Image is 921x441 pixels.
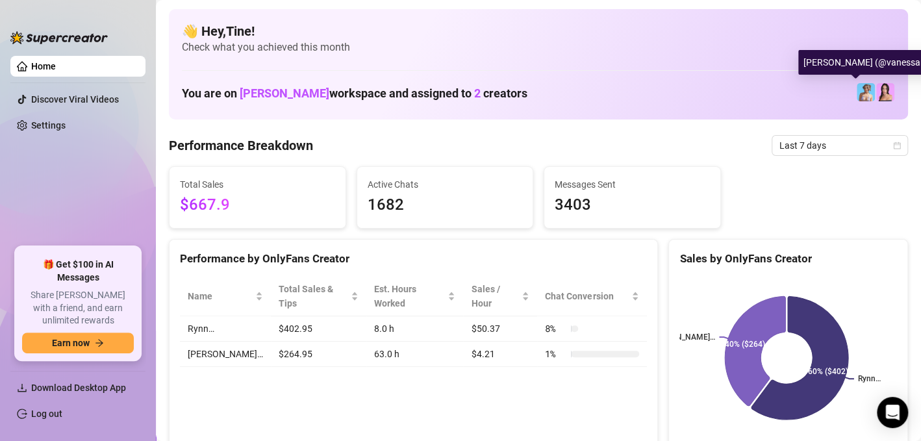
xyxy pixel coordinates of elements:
text: [PERSON_NAME]… [651,333,716,342]
span: download [17,383,27,393]
span: Name [188,289,253,303]
img: Rynn [876,83,894,101]
h4: Performance Breakdown [169,136,313,155]
span: Sales / Hour [471,282,519,310]
span: 3403 [555,193,710,218]
span: 8 % [545,321,566,336]
span: Last 7 days [779,136,900,155]
span: Active Chats [368,177,523,192]
a: Home [31,61,56,71]
text: Rynn… [858,374,881,383]
th: Sales / Hour [463,277,537,316]
h1: You are on workspace and assigned to creators [182,86,527,101]
img: logo-BBDzfeDw.svg [10,31,108,44]
a: Settings [31,120,66,131]
span: Total Sales & Tips [279,282,348,310]
span: Download Desktop App [31,383,126,393]
td: $264.95 [271,342,366,367]
div: Sales by OnlyFans Creator [679,250,897,268]
td: Rynn… [180,316,271,342]
span: Total Sales [180,177,335,192]
span: Messages Sent [555,177,710,192]
th: Name [180,277,271,316]
span: arrow-right [95,338,104,347]
td: $402.95 [271,316,366,342]
td: [PERSON_NAME]… [180,342,271,367]
span: Earn now [52,338,90,348]
button: Earn nowarrow-right [22,333,134,353]
span: 🎁 Get $100 in AI Messages [22,258,134,284]
td: $50.37 [463,316,537,342]
span: 1682 [368,193,523,218]
span: Check what you achieved this month [182,40,895,55]
h4: 👋 Hey, Tine ! [182,22,895,40]
span: 1 % [545,347,566,361]
div: Est. Hours Worked [374,282,445,310]
th: Total Sales & Tips [271,277,366,316]
span: Share [PERSON_NAME] with a friend, and earn unlimited rewards [22,289,134,327]
th: Chat Conversion [537,277,647,316]
td: $4.21 [463,342,537,367]
a: Discover Viral Videos [31,94,119,105]
div: Performance by OnlyFans Creator [180,250,647,268]
div: Open Intercom Messenger [877,397,908,428]
span: 2 [474,86,481,100]
td: 63.0 h [366,342,463,367]
td: 8.0 h [366,316,463,342]
span: [PERSON_NAME] [240,86,329,100]
a: Log out [31,409,62,419]
span: calendar [893,142,901,149]
span: Chat Conversion [545,289,629,303]
span: $667.9 [180,193,335,218]
img: Vanessa [857,83,875,101]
